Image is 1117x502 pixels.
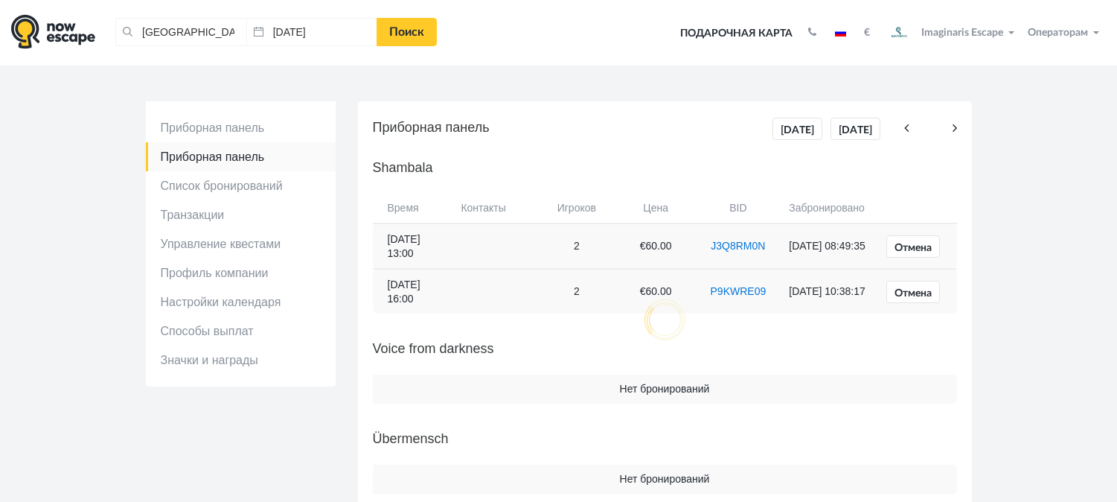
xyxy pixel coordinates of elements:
[1024,25,1106,40] button: Операторам
[886,281,940,303] a: Отмена
[864,28,870,38] strong: €
[886,235,940,258] a: Отмена
[537,194,617,223] th: Игроков
[246,18,377,46] input: Дата
[881,18,1021,48] button: Imaginaris Escape
[146,287,336,317] a: Настройки календаря
[711,285,766,297] a: P9KWRE09
[373,375,957,404] td: Нет бронирований
[537,223,617,269] td: 2
[694,194,781,223] th: BID
[146,229,336,258] a: Управление квестами
[373,428,957,450] h5: Übermensch
[146,317,336,346] a: Способы выплат
[781,269,876,314] td: [DATE] 10:38:17
[617,194,695,223] th: Цена
[373,156,957,179] h5: Shambala
[373,194,454,223] th: Время
[453,194,536,223] th: Контакты
[146,258,336,287] a: Профиль компании
[781,194,876,223] th: Забронировано
[373,269,454,314] td: [DATE] 16:00
[373,465,957,494] td: Нет бронирований
[146,171,336,200] a: Список бронирований
[675,17,798,50] a: Подарочная карта
[115,18,246,46] input: Город или название квеста
[857,25,877,40] button: €
[835,29,846,36] img: ru.jpg
[1028,28,1088,38] span: Операторам
[373,337,957,360] h5: Voice from darkness
[146,113,336,142] a: Приборная панель
[146,200,336,229] a: Транзакции
[921,25,1003,38] span: Imaginaris Escape
[830,118,880,140] a: [DATE]
[11,14,95,49] img: logo
[711,240,765,252] a: J3Q8RM0N
[146,346,336,375] a: Значки и награды
[373,223,454,269] td: [DATE] 13:00
[772,118,822,140] a: [DATE]
[617,223,695,269] td: €60.00
[146,142,336,171] a: Приборная панель
[377,18,437,46] a: Поиск
[617,269,695,314] td: €60.00
[537,269,617,314] td: 2
[781,223,876,269] td: [DATE] 08:49:35
[373,116,957,142] h5: Приборная панель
